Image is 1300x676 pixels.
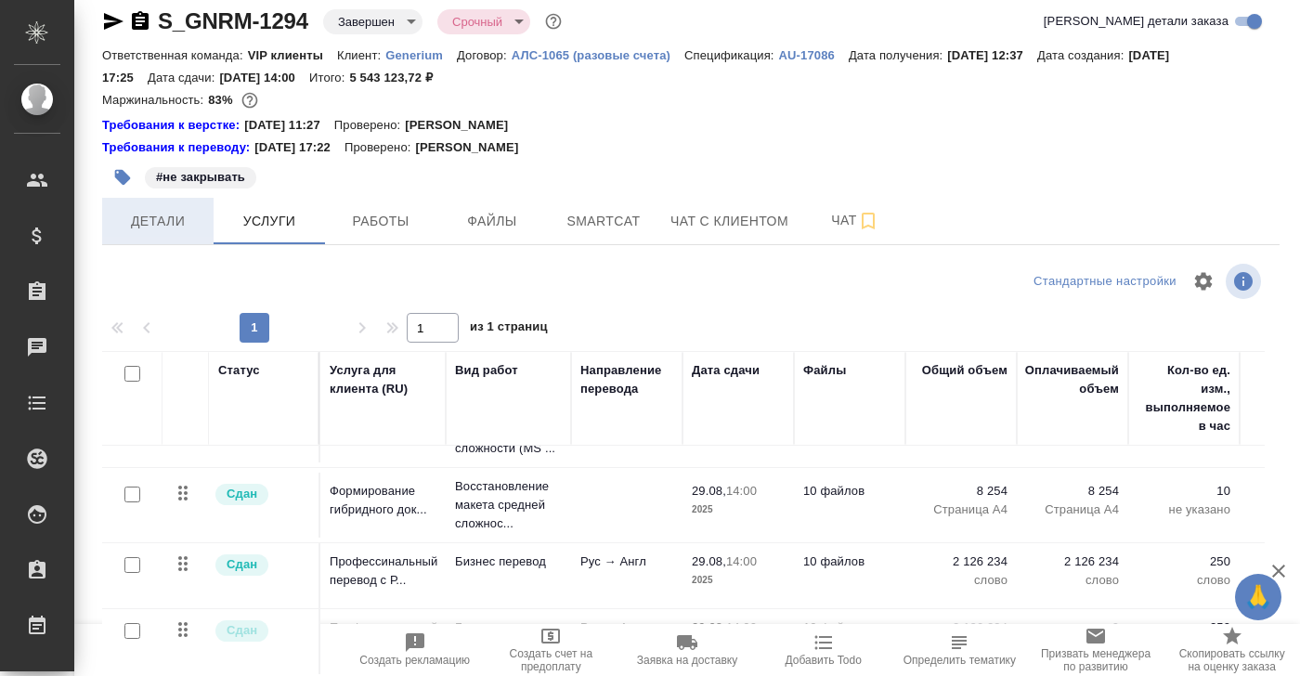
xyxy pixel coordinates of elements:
p: 8 254 [1026,482,1119,500]
div: Услуга для клиента (RU) [330,361,436,398]
p: слово [915,571,1007,590]
div: Общий объем [922,361,1007,380]
div: split button [1029,267,1181,296]
p: [PERSON_NAME] [405,116,522,135]
p: 250 [1137,618,1230,637]
div: Статус [218,361,260,380]
a: S_GNRM-1294 [158,8,308,33]
div: Направление перевода [580,361,673,398]
a: AU-17086 [779,46,849,62]
p: слово [1137,571,1230,590]
span: Посмотреть информацию [1226,264,1265,299]
p: слово [1026,571,1119,590]
button: Доп статусы указывают на важность/срочность заказа [541,9,565,33]
p: 5 543 123,72 ₽ [349,71,446,84]
p: [DATE] 11:27 [244,116,334,135]
p: Профессинальный перевод с Р... [330,552,436,590]
span: Настроить таблицу [1181,259,1226,304]
p: 10 файлов [803,552,896,571]
a: Требования к верстке: [102,116,244,135]
p: 83% [208,93,237,107]
span: Smartcat [559,210,648,233]
p: 29.08, [692,554,726,568]
p: 250 [1137,552,1230,571]
p: 2025 [692,571,785,590]
div: Вид работ [455,361,518,380]
span: Файлы [448,210,537,233]
p: Формирование гибридного док... [330,482,436,519]
button: Добавить тэг [102,157,143,198]
button: Скопировать ссылку [129,10,151,32]
p: Клиент: [337,48,385,62]
span: из 1 страниц [470,316,548,343]
div: Оплачиваемый объем [1025,361,1119,398]
span: 🙏 [1242,578,1274,617]
p: не указано [1137,500,1230,519]
p: [DATE] 17:22 [254,138,344,157]
button: 🙏 [1235,574,1281,620]
span: Скопировать ссылку на оценку заказа [1175,647,1289,673]
p: Спецификация: [684,48,778,62]
span: Детали [113,210,202,233]
a: Требования к переводу: [102,138,254,157]
p: AU-17086 [779,48,849,62]
p: Рус → Англ [580,552,673,571]
div: Файлы [803,361,846,380]
span: Призвать менеджера по развитию [1039,647,1153,673]
p: Рус → Англ [580,618,673,637]
span: Создать рекламацию [359,654,470,667]
p: 14:00 [726,620,757,634]
span: Заявка на доставку [637,654,737,667]
p: Маржинальность: [102,93,208,107]
span: Чат [811,209,900,232]
p: 29.08, [692,620,726,634]
p: Бизнес перевод [455,552,562,571]
p: Итого: [309,71,349,84]
button: Добавить Todo [755,624,891,676]
p: Сдан [227,485,257,503]
div: Завершен [437,9,530,34]
p: Сдан [227,555,257,574]
p: Страница А4 [1026,500,1119,519]
p: 2 126 234 [1026,552,1119,571]
p: [PERSON_NAME] [415,138,532,157]
p: 29.08, [692,484,726,498]
p: Сдан [227,621,257,640]
button: 753625.94 RUB; 21174.72 UAH; [238,88,262,112]
svg: Подписаться [857,210,879,232]
p: [DATE] 14:00 [219,71,309,84]
p: Проверено: [334,116,406,135]
p: 2 126 234 [915,552,1007,571]
p: VIP клиенты [248,48,337,62]
span: Работы [336,210,425,233]
p: 14:00 [726,554,757,568]
p: Дата создания: [1037,48,1128,62]
p: 14:00 [726,484,757,498]
a: АЛС-1065 (разовые счета) [512,46,684,62]
button: Заявка на доставку [619,624,756,676]
p: АЛС-1065 (разовые счета) [512,48,684,62]
p: 10 файлов [803,482,896,500]
p: Generium [385,48,457,62]
button: Определить тематику [891,624,1028,676]
div: Нажми, чтобы открыть папку с инструкцией [102,138,254,157]
p: Проверено: [344,138,416,157]
p: 10 файлов [803,618,896,637]
div: Нажми, чтобы открыть папку с инструкцией [102,116,244,135]
p: Ответственная команда: [102,48,248,62]
button: Создать рекламацию [346,624,483,676]
p: Бизнес перевод [455,618,562,637]
button: Создать счет на предоплату [483,624,619,676]
button: Призвать менеджера по развитию [1028,624,1164,676]
p: Дата получения: [849,48,947,62]
a: Generium [385,46,457,62]
p: 10 [1137,482,1230,500]
p: Страница А4 [915,500,1007,519]
span: Услуги [225,210,314,233]
div: Завершен [323,9,422,34]
div: Дата сдачи [692,361,760,380]
p: Дата сдачи: [148,71,219,84]
p: 2 126 234 [915,618,1007,637]
p: [DATE] 12:37 [947,48,1037,62]
p: Профессинальный перевод с Р... [330,618,436,656]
